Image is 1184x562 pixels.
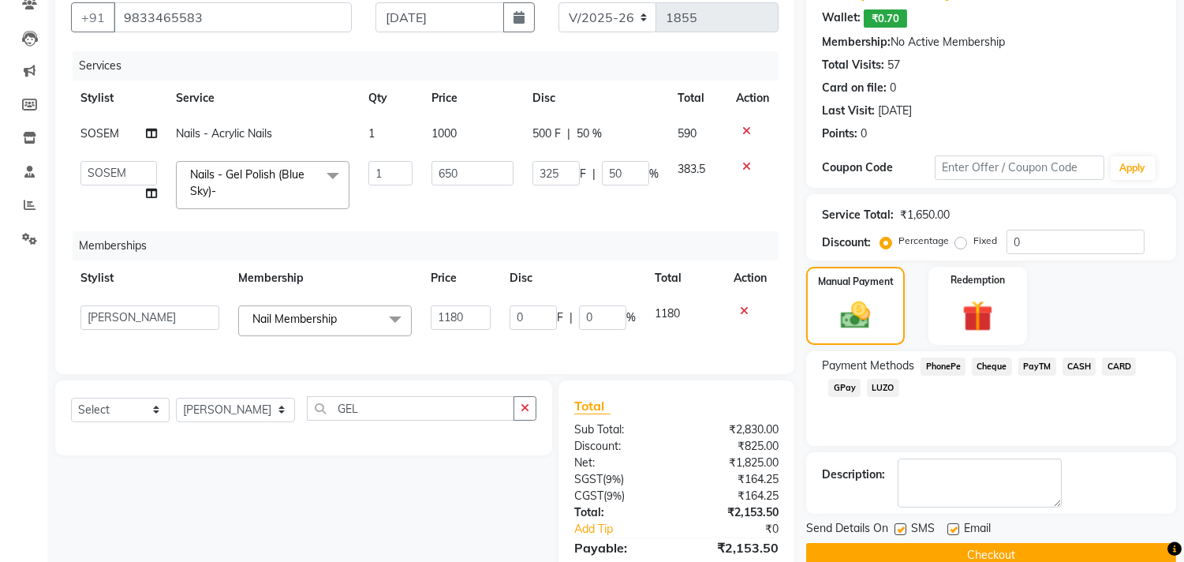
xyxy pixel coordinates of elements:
[607,489,622,502] span: 9%
[911,520,935,540] span: SMS
[878,103,912,119] div: [DATE]
[562,488,677,504] div: ( )
[964,520,991,540] span: Email
[176,126,272,140] span: Nails - Acrylic Nails
[562,455,677,471] div: Net:
[359,81,423,116] th: Qty
[828,379,861,397] span: GPay
[831,298,879,332] img: _cash.svg
[422,81,523,116] th: Price
[73,51,790,81] div: Services
[822,466,885,483] div: Description:
[822,80,887,96] div: Card on file:
[80,126,119,140] span: SOSEM
[562,421,677,438] div: Sub Total:
[822,34,1160,51] div: No Active Membership
[973,234,997,248] label: Fixed
[677,438,791,455] div: ₹825.00
[71,2,115,32] button: +91
[696,521,791,538] div: ₹0
[972,358,1012,376] span: Cheque
[190,167,304,198] span: Nails - Gel Polish (Blue Sky)-
[951,273,1005,287] label: Redemption
[822,207,894,223] div: Service Total:
[307,396,514,421] input: Search
[677,488,791,504] div: ₹164.25
[935,155,1104,180] input: Enter Offer / Coupon Code
[421,260,500,296] th: Price
[574,472,603,486] span: SGST
[577,126,602,142] span: 50 %
[1102,358,1136,376] span: CARD
[726,81,779,116] th: Action
[1111,156,1156,180] button: Apply
[562,521,696,538] a: Add Tip
[562,471,677,488] div: ( )
[822,34,891,51] div: Membership:
[822,234,871,251] div: Discount:
[864,9,907,28] span: ₹0.70
[532,126,561,142] span: 500 F
[806,520,888,540] span: Send Details On
[114,2,352,32] input: Search by Name/Mobile/Email/Code
[822,126,857,142] div: Points:
[574,398,611,414] span: Total
[1063,358,1096,376] span: CASH
[337,312,344,326] a: x
[822,358,914,374] span: Payment Methods
[166,81,359,116] th: Service
[677,421,791,438] div: ₹2,830.00
[229,260,421,296] th: Membership
[71,260,229,296] th: Stylist
[668,81,726,116] th: Total
[649,166,659,182] span: %
[252,312,337,326] span: Nail Membership
[431,126,457,140] span: 1000
[867,379,899,397] span: LUZO
[898,234,949,248] label: Percentage
[678,162,705,176] span: 383.5
[606,473,621,485] span: 9%
[724,260,779,296] th: Action
[567,126,570,142] span: |
[678,126,697,140] span: 590
[887,57,900,73] div: 57
[368,126,375,140] span: 1
[900,207,950,223] div: ₹1,650.00
[580,166,586,182] span: F
[1018,358,1056,376] span: PayTM
[73,231,790,260] div: Memberships
[677,471,791,488] div: ₹164.25
[953,297,1003,335] img: _gift.svg
[570,309,573,326] span: |
[822,159,935,176] div: Coupon Code
[523,81,668,116] th: Disc
[890,80,896,96] div: 0
[71,81,166,116] th: Stylist
[861,126,867,142] div: 0
[626,309,636,326] span: %
[677,455,791,471] div: ₹1,825.00
[216,184,223,198] a: x
[822,103,875,119] div: Last Visit:
[557,309,563,326] span: F
[677,538,791,557] div: ₹2,153.50
[645,260,724,296] th: Total
[921,358,966,376] span: PhonePe
[822,57,884,73] div: Total Visits:
[818,275,894,289] label: Manual Payment
[592,166,596,182] span: |
[500,260,645,296] th: Disc
[655,306,680,320] span: 1180
[822,9,861,28] div: Wallet:
[677,504,791,521] div: ₹2,153.50
[574,489,603,503] span: CGST
[562,538,677,557] div: Payable:
[562,504,677,521] div: Total:
[562,438,677,455] div: Discount:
